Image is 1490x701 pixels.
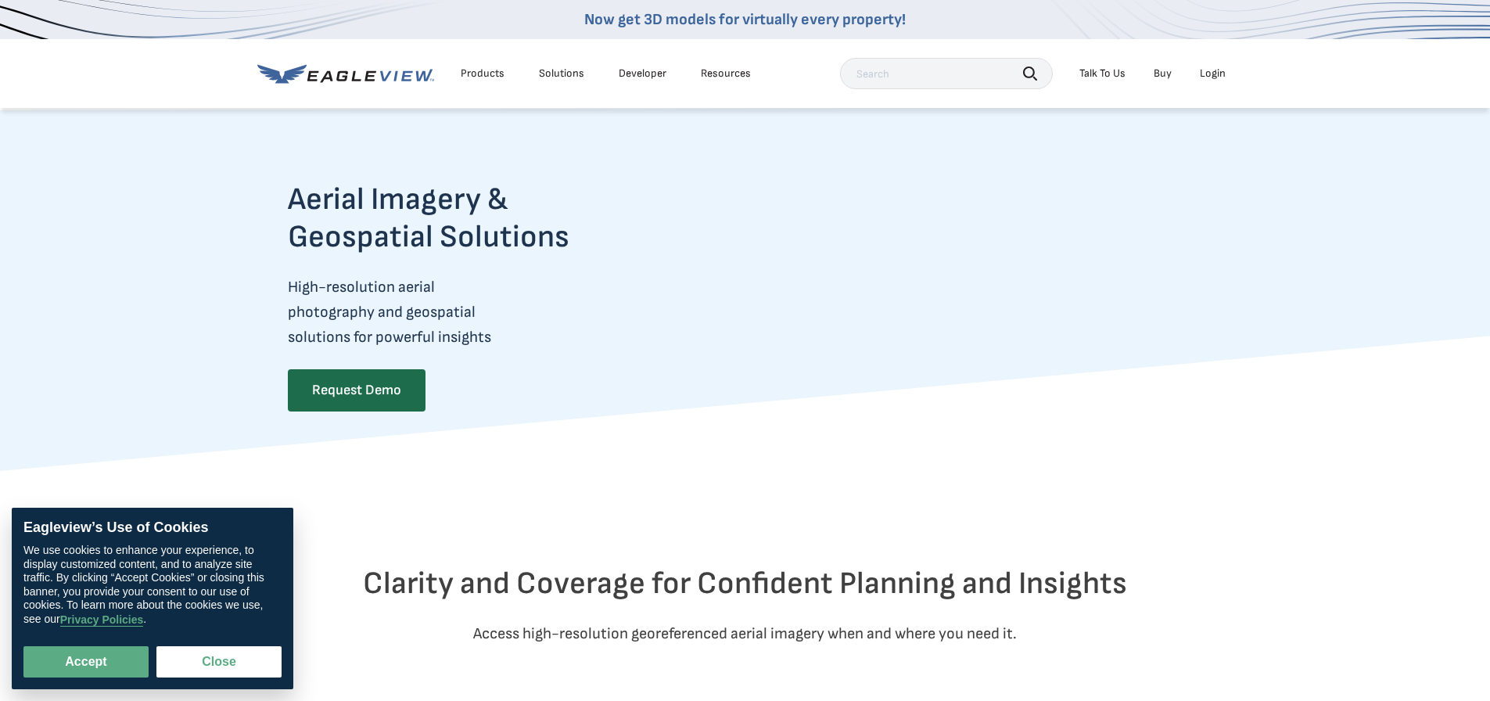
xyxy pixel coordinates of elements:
p: Access high-resolution georeferenced aerial imagery when and where you need it. [288,621,1203,646]
h2: Clarity and Coverage for Confident Planning and Insights [288,565,1203,602]
div: Login [1200,67,1226,81]
a: Now get 3D models for virtually every property! [584,10,906,29]
h2: Aerial Imagery & Geospatial Solutions [288,181,630,256]
p: High-resolution aerial photography and geospatial solutions for powerful insights [288,275,630,350]
div: Solutions [539,67,584,81]
a: Developer [619,67,666,81]
div: Eagleview’s Use of Cookies [23,519,282,537]
div: Resources [701,67,751,81]
button: Accept [23,646,149,678]
div: Talk To Us [1079,67,1126,81]
a: Request Demo [288,369,425,412]
a: Buy [1154,67,1172,81]
div: Products [461,67,504,81]
button: Close [156,646,282,678]
div: We use cookies to enhance your experience, to display customized content, and to analyze site tra... [23,545,282,627]
a: Privacy Policies [60,613,144,627]
input: Search [840,58,1053,89]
